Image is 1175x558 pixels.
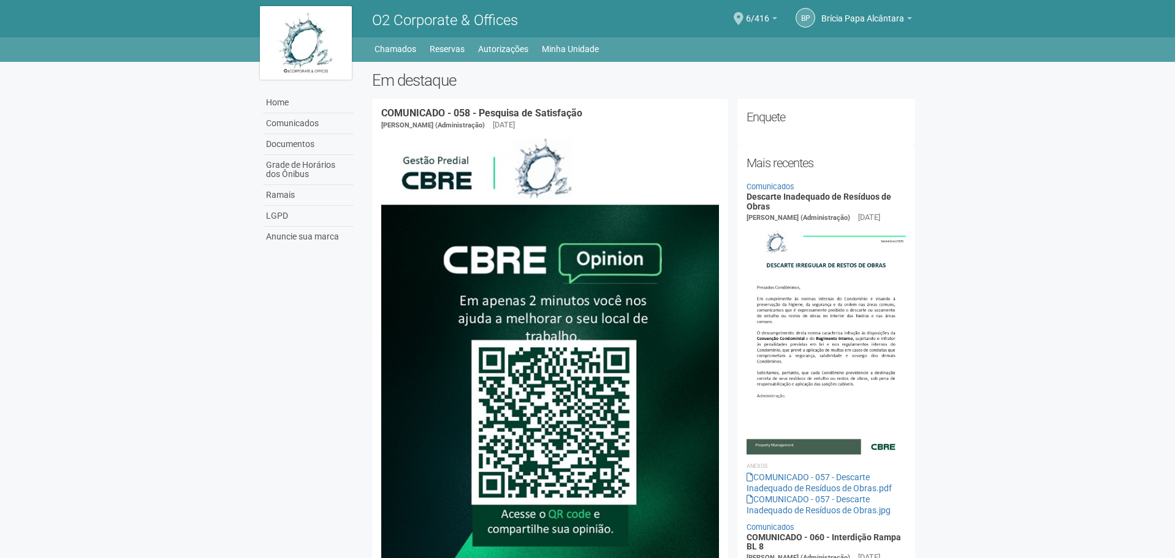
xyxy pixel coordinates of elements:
[821,15,912,25] a: Brícia Papa Alcântara
[747,108,907,126] h2: Enquete
[372,71,916,89] h2: Em destaque
[263,92,354,113] a: Home
[821,2,904,23] span: Brícia Papa Alcântara
[542,40,599,58] a: Minha Unidade
[746,2,769,23] span: 6/416
[260,6,352,80] img: logo.jpg
[381,107,582,119] a: COMUNICADO - 058 - Pesquisa de Satisfação
[493,119,515,130] div: [DATE]
[747,532,901,551] a: COMUNICADO - 060 - Interdição Rampa BL 8
[263,185,354,206] a: Ramais
[747,494,891,515] a: COMUNICADO - 057 - Descarte Inadequado de Resíduos de Obras.jpg
[430,40,465,58] a: Reservas
[747,154,907,172] h2: Mais recentes
[796,8,815,28] a: BP
[372,12,518,29] span: O2 Corporate & Offices
[381,121,485,129] span: [PERSON_NAME] (Administração)
[746,15,777,25] a: 6/416
[263,206,354,227] a: LGPD
[747,214,850,222] span: [PERSON_NAME] (Administração)
[478,40,528,58] a: Autorizações
[747,182,794,191] a: Comunicados
[747,522,794,532] a: Comunicados
[375,40,416,58] a: Chamados
[858,212,880,223] div: [DATE]
[263,113,354,134] a: Comunicados
[747,461,907,472] li: Anexos
[747,472,892,493] a: COMUNICADO - 057 - Descarte Inadequado de Resíduos de Obras.pdf
[263,227,354,247] a: Anuncie sua marca
[747,224,907,454] img: COMUNICADO%20-%20057%20-%20Descarte%20Inadequado%20de%20Res%C3%ADduos%20de%20Obras.jpg
[263,134,354,155] a: Documentos
[263,155,354,185] a: Grade de Horários dos Ônibus
[747,192,891,211] a: Descarte Inadequado de Resíduos de Obras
